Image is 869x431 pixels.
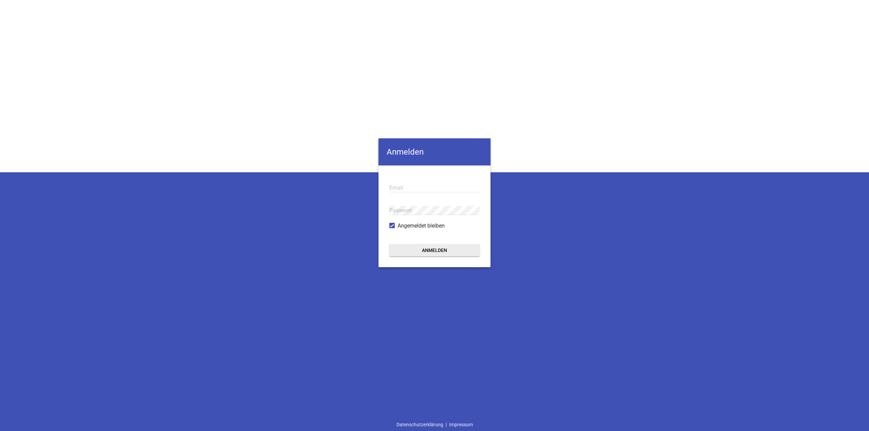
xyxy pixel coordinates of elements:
h4: Anmelden [378,138,491,165]
a: Impressum [447,418,475,431]
div: | [394,418,475,431]
a: Datenschutzerklärung [394,418,446,431]
span: Angemeldet bleiben [397,222,445,230]
button: Anmelden [389,244,480,256]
